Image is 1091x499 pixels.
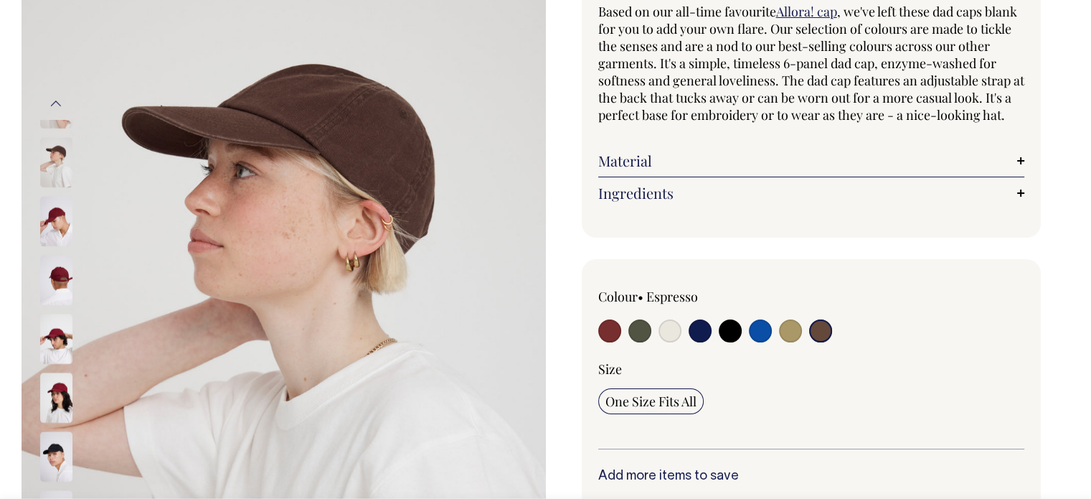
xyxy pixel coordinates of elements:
[40,373,72,423] img: burgundy
[40,314,72,364] img: burgundy
[40,255,72,305] img: burgundy
[776,3,837,20] a: Allora! cap
[638,288,643,305] span: •
[40,137,72,187] img: espresso
[45,88,67,120] button: Previous
[598,3,1024,123] span: , we've left these dad caps blank for you to add your own flare. Our selection of colours are mad...
[40,196,72,246] img: burgundy
[598,388,704,414] input: One Size Fits All
[605,393,696,410] span: One Size Fits All
[598,3,776,20] span: Based on our all-time favourite
[646,288,698,305] label: Espresso
[598,152,1025,169] a: Material
[598,360,1025,378] div: Size
[40,432,72,482] img: black
[598,185,1025,202] a: Ingredients
[598,288,769,305] div: Colour
[598,470,1025,484] h6: Add more items to save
